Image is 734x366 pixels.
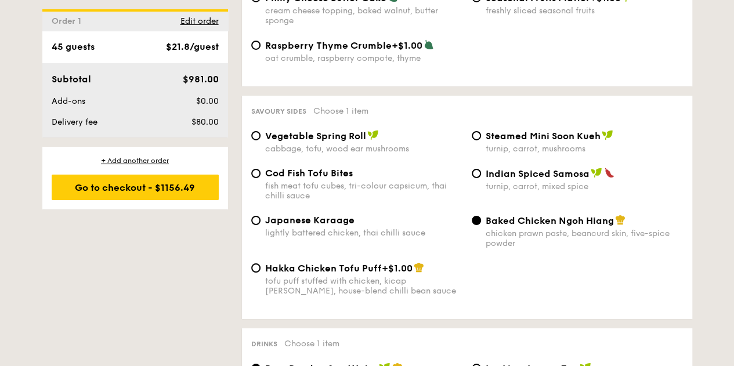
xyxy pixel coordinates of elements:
div: tofu puff stuffed with chicken, kicap [PERSON_NAME], house-blend chilli bean sauce [265,276,462,296]
span: Order 1 [52,16,86,26]
input: Steamed Mini Soon Kuehturnip, carrot, mushrooms [472,131,481,140]
img: icon-chef-hat.a58ddaea.svg [615,215,625,225]
img: icon-vegan.f8ff3823.svg [367,130,379,140]
input: Hakka Chicken Tofu Puff+$1.00tofu puff stuffed with chicken, kicap [PERSON_NAME], house-blend chi... [251,263,261,273]
div: freshly sliced seasonal fruits [486,6,683,16]
span: Steamed Mini Soon Kueh [486,131,601,142]
span: Baked Chicken Ngoh Hiang [486,215,614,226]
span: Edit order [180,16,219,26]
span: Drinks [251,340,277,348]
div: turnip, carrot, mixed spice [486,182,683,191]
span: Raspberry Thyme Crumble [265,40,392,51]
div: cream cheese topping, baked walnut, butter sponge [265,6,462,26]
span: $0.00 [196,96,218,106]
img: icon-chef-hat.a58ddaea.svg [414,262,424,273]
span: Indian Spiced Samosa [486,168,590,179]
div: Go to checkout - $1156.49 [52,175,219,200]
span: Subtotal [52,74,91,85]
img: icon-spicy.37a8142b.svg [604,168,614,178]
input: Indian Spiced Samosaturnip, carrot, mixed spice [472,169,481,178]
div: + Add another order [52,156,219,165]
input: Cod Fish Tofu Bitesfish meat tofu cubes, tri-colour capsicum, thai chilli sauce [251,169,261,178]
div: 45 guests [52,40,95,54]
div: lightly battered chicken, thai chilli sauce [265,228,462,238]
img: icon-vegan.f8ff3823.svg [602,130,613,140]
div: oat crumble, raspberry compote, thyme [265,53,462,63]
span: Vegetable Spring Roll [265,131,366,142]
span: Choose 1 item [284,339,339,349]
img: icon-vegan.f8ff3823.svg [591,168,602,178]
input: Vegetable Spring Rollcabbage, tofu, wood ear mushrooms [251,131,261,140]
div: chicken prawn paste, beancurd skin, five-spice powder [486,229,683,248]
div: cabbage, tofu, wood ear mushrooms [265,144,462,154]
span: $981.00 [182,74,218,85]
span: Hakka Chicken Tofu Puff [265,263,382,274]
div: fish meat tofu cubes, tri-colour capsicum, thai chilli sauce [265,181,462,201]
input: Japanese Karaagelightly battered chicken, thai chilli sauce [251,216,261,225]
span: Delivery fee [52,117,97,127]
div: $21.8/guest [166,40,219,54]
span: +$1.00 [382,263,413,274]
span: Savoury sides [251,107,306,115]
span: Choose 1 item [313,106,368,116]
input: Baked Chicken Ngoh Hiangchicken prawn paste, beancurd skin, five-spice powder [472,216,481,225]
span: Cod Fish Tofu Bites [265,168,353,179]
img: icon-vegetarian.fe4039eb.svg [424,39,434,50]
span: Japanese Karaage [265,215,355,226]
input: Raspberry Thyme Crumble+$1.00oat crumble, raspberry compote, thyme [251,41,261,50]
span: $80.00 [191,117,218,127]
span: Add-ons [52,96,85,106]
span: +$1.00 [392,40,422,51]
div: turnip, carrot, mushrooms [486,144,683,154]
